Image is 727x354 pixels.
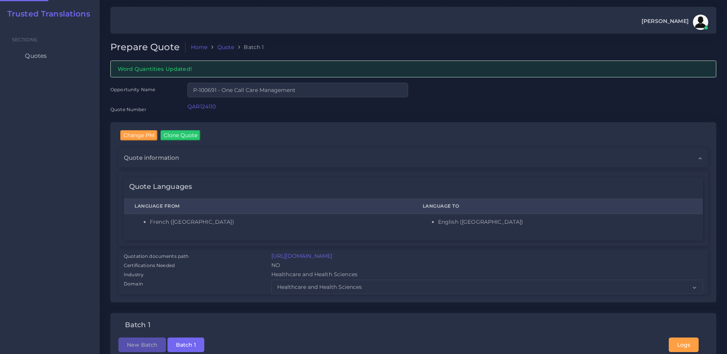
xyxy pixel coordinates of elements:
[124,262,175,269] label: Certifications Needed
[124,280,143,287] label: Domain
[234,43,264,51] li: Batch 1
[217,43,235,51] a: Quote
[167,341,204,348] a: Batch 1
[110,86,155,93] label: Opportunity Name
[6,48,94,64] a: Quotes
[271,252,333,259] a: [URL][DOMAIN_NAME]
[693,15,708,30] img: avatar
[669,338,699,352] button: Logs
[191,43,208,51] a: Home
[125,321,151,329] h4: Batch 1
[118,338,166,352] button: New Batch
[110,61,716,77] div: Word Quantities Updated!
[412,199,703,214] th: Language To
[638,15,711,30] a: [PERSON_NAME]avatar
[124,199,412,214] th: Language From
[677,341,690,348] span: Logs
[150,218,401,226] li: French ([GEOGRAPHIC_DATA])
[187,103,216,110] a: QAR124110
[438,218,692,226] li: English ([GEOGRAPHIC_DATA])
[124,253,189,260] label: Quotation documents path
[25,52,47,60] span: Quotes
[266,261,708,270] div: NO
[120,130,158,140] input: Change PM
[124,271,144,278] label: Industry
[124,154,179,162] span: Quote information
[129,183,192,191] h4: Quote Languages
[12,37,37,43] span: Sections
[118,341,166,348] a: New Batch
[642,18,689,24] span: [PERSON_NAME]
[110,106,146,113] label: Quote Number
[118,148,708,167] div: Quote information
[161,130,200,140] input: Clone Quote
[167,338,204,352] button: Batch 1
[2,9,90,18] a: Trusted Translations
[266,270,708,280] div: Healthcare and Health Sciences
[110,42,185,53] h2: Prepare Quote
